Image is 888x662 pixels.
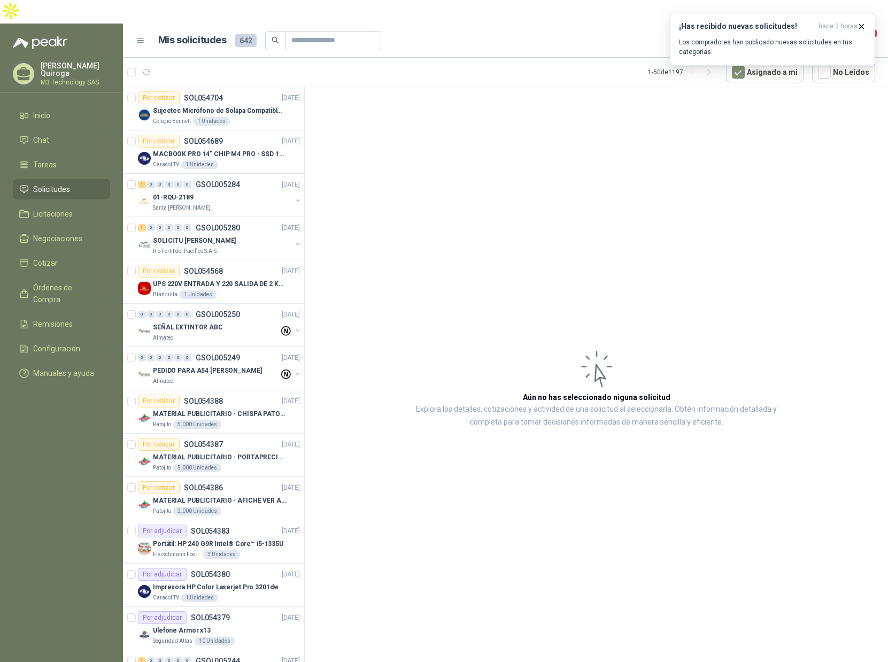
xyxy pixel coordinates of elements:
div: 1 Unidades [181,594,218,602]
p: SOL054568 [184,267,223,275]
p: [DATE] [282,136,300,147]
p: [DATE] [282,613,300,623]
span: Solicitudes [33,183,70,195]
p: SOL054386 [184,484,223,491]
span: Inicio [33,110,50,121]
div: 0 [174,354,182,361]
div: 1 Unidades [193,117,230,126]
div: 0 [165,224,173,232]
div: 0 [147,354,155,361]
div: Por adjudicar [138,568,187,581]
p: Caracol TV [153,160,179,169]
p: SOLICITU [PERSON_NAME] [153,236,236,246]
div: 5.000 Unidades [173,420,221,429]
img: Company Logo [138,238,151,251]
p: Explora los detalles, cotizaciones y actividad de una solicitud al seleccionarla. Obtén informaci... [412,403,781,429]
div: 0 [156,354,164,361]
div: 1 Unidades [181,160,218,169]
div: 0 [147,181,155,188]
div: 0 [138,311,146,318]
div: 0 [183,354,191,361]
div: 0 [138,354,146,361]
a: 1 0 0 0 0 0 GSOL005280[DATE] Company LogoSOLICITU [PERSON_NAME]Rio Fertil del Pacífico S.A.S. [138,221,302,256]
div: 3 Unidades [203,550,240,559]
div: 5.000 Unidades [173,464,221,472]
div: Por cotizar [138,481,180,494]
p: GSOL005250 [196,311,240,318]
img: Company Logo [138,412,151,425]
div: 0 [174,181,182,188]
p: Sujeetec Micrófono de Solapa Compatible con AKG Sansón Transmisor inalámbrico - [153,106,286,116]
div: 1 Unidades [180,290,217,299]
p: GSOL005284 [196,181,240,188]
a: Inicio [13,105,110,126]
a: Configuración [13,338,110,359]
div: 0 [147,311,155,318]
span: Negociaciones [33,233,82,244]
a: Por cotizarSOL054568[DATE] Company LogoUPS 220V ENTRADA Y 220 SALIDA DE 2 KVABlanquita1 Unidades [123,260,304,304]
a: Negociaciones [13,228,110,249]
p: SOL054689 [184,137,223,145]
img: Company Logo [138,325,151,338]
p: Almatec [153,377,173,386]
a: Licitaciones [13,204,110,224]
a: Por cotizarSOL054689[DATE] Company LogoMACBOOK PRO 14" CHIP M4 PRO - SSD 1TB RAM 24GBCaracol TV1 ... [123,130,304,174]
p: Los compradores han publicado nuevas solicitudes en tus categorías. [679,37,866,57]
p: Patojito [153,420,171,429]
p: Santa [PERSON_NAME] [153,204,211,212]
div: 1 - 50 de 1197 [648,64,717,81]
button: ¡Has recibido nuevas solicitudes!hace 2 horas Los compradores han publicado nuevas solicitudes en... [670,13,875,66]
img: Company Logo [138,195,151,208]
div: 0 [183,311,191,318]
p: [DATE] [282,569,300,580]
div: 0 [183,181,191,188]
div: 0 [174,311,182,318]
img: Company Logo [138,152,151,165]
p: GSOL005280 [196,224,240,232]
a: Cotizar [13,253,110,273]
span: Tareas [33,159,57,171]
p: [DATE] [282,223,300,233]
p: MATERIAL PUBLICITARIO - CHISPA PATOJITO VER ADJUNTO [153,409,286,419]
img: Company Logo [138,368,151,381]
div: 0 [165,354,173,361]
p: [DATE] [282,180,300,190]
p: Blanquita [153,290,177,299]
div: Por adjudicar [138,525,187,537]
a: Remisiones [13,314,110,334]
p: Colegio Bennett [153,117,191,126]
a: Por adjudicarSOL054380[DATE] Company LogoImpresora HP Color Laserjet Pro 3201dwCaracol TV1 Unidades [123,564,304,607]
img: Company Logo [138,542,151,555]
a: 1 0 0 0 0 0 GSOL005284[DATE] Company Logo01-RQU-2189Santa [PERSON_NAME] [138,178,302,212]
div: 1 [138,224,146,232]
p: M3 Technology SAS [41,79,110,86]
a: Chat [13,130,110,150]
div: 0 [156,311,164,318]
div: 10 Unidades [195,637,235,645]
p: SOL054388 [184,397,223,405]
p: PEDIDO PARA A54 [PERSON_NAME] [153,366,262,376]
div: Por cotizar [138,91,180,104]
p: [DATE] [282,440,300,450]
a: Por adjudicarSOL054383[DATE] Company LogoPortátil: HP 240 G9R Intel® Core™ i5-1335UFleischmann Fo... [123,520,304,564]
img: Company Logo [138,498,151,511]
a: Solicitudes [13,179,110,199]
p: [DATE] [282,310,300,320]
p: Portátil: HP 240 G9R Intel® Core™ i5-1335U [153,539,283,549]
a: Por cotizarSOL054386[DATE] Company LogoMATERIAL PUBLICITARIO - AFICHE VER ADJUNTOPatojito2.000 Un... [123,477,304,520]
p: [DATE] [282,526,300,536]
img: Company Logo [138,585,151,598]
p: SEÑAL EXTINTOR ABC [153,322,223,333]
a: Por cotizarSOL054387[DATE] Company LogoMATERIAL PUBLICITARIO - PORTAPRECIOS VER ADJUNTOPatojito5.... [123,434,304,477]
a: 0 0 0 0 0 0 GSOL005250[DATE] Company LogoSEÑAL EXTINTOR ABCAlmatec [138,308,302,342]
p: [DATE] [282,93,300,103]
a: Manuales y ayuda [13,363,110,383]
p: SOL054380 [191,571,230,578]
a: Por adjudicarSOL054379[DATE] Company LogoUlefone Armor x13Seguridad Atlas10 Unidades [123,607,304,650]
a: Por cotizarSOL054388[DATE] Company LogoMATERIAL PUBLICITARIO - CHISPA PATOJITO VER ADJUNTOPatojit... [123,390,304,434]
a: Por cotizarSOL054704[DATE] Company LogoSujeetec Micrófono de Solapa Compatible con AKG Sansón Tra... [123,87,304,130]
p: [DATE] [282,483,300,493]
div: Por cotizar [138,438,180,451]
span: 642 [235,34,257,47]
div: Por adjudicar [138,611,187,624]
